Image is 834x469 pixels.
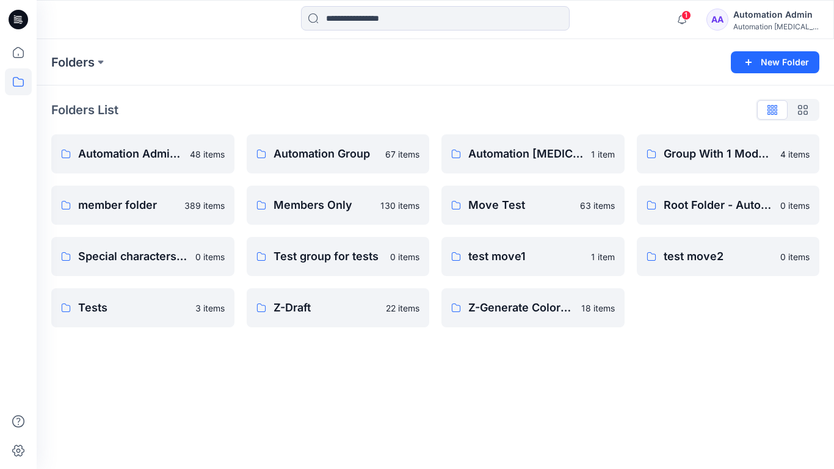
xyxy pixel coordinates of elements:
a: test move20 items [637,237,820,276]
a: Tests3 items [51,288,234,327]
a: Special characters !@#$%^&*)(0 items [51,237,234,276]
a: Group With 1 Moderator 24 items [637,134,820,173]
div: Automation [MEDICAL_DATA]... [733,22,819,31]
a: Automation Admin's Personal Zone48 items [51,134,234,173]
a: Members Only130 items [247,186,430,225]
p: 0 items [780,199,810,212]
p: 130 items [380,199,419,212]
p: test move2 [664,248,774,265]
p: test move1 [468,248,584,265]
p: Automation [MEDICAL_DATA][DOMAIN_NAME] [468,145,584,162]
a: Automation [MEDICAL_DATA][DOMAIN_NAME]1 item [441,134,625,173]
p: Z-Draft [274,299,379,316]
p: Folders List [51,101,118,119]
p: Test group for tests [274,248,383,265]
p: 67 items [385,148,419,161]
p: 1 item [591,250,615,263]
p: 4 items [780,148,810,161]
a: Z-Generate Colorways18 items [441,288,625,327]
a: test move11 item [441,237,625,276]
a: Z-Draft22 items [247,288,430,327]
p: 1 item [591,148,615,161]
p: Members Only [274,197,374,214]
p: 22 items [386,302,419,314]
a: Root Folder - Automation0 items [637,186,820,225]
a: member folder389 items [51,186,234,225]
a: Test group for tests0 items [247,237,430,276]
p: Root Folder - Automation [664,197,774,214]
p: Special characters !@#$%^&*)( [78,248,188,265]
p: 0 items [390,250,419,263]
p: 0 items [780,250,810,263]
a: Automation Group67 items [247,134,430,173]
p: Automation Admin's Personal Zone [78,145,183,162]
p: Group With 1 Moderator 2 [664,145,774,162]
div: Automation Admin [733,7,819,22]
p: 0 items [195,250,225,263]
p: 48 items [190,148,225,161]
button: New Folder [731,51,819,73]
a: Move Test63 items [441,186,625,225]
p: 63 items [580,199,615,212]
div: AA [706,9,728,31]
p: 3 items [195,302,225,314]
p: Automation Group [274,145,379,162]
p: 389 items [184,199,225,212]
p: Tests [78,299,188,316]
p: Z-Generate Colorways [468,299,574,316]
p: member folder [78,197,177,214]
span: 1 [681,10,691,20]
a: Folders [51,54,95,71]
p: 18 items [581,302,615,314]
p: Move Test [468,197,573,214]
